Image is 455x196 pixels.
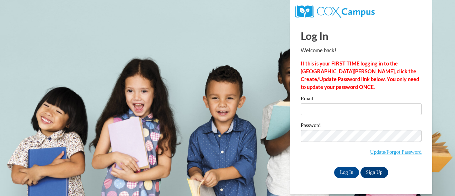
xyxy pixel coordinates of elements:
label: Email [301,96,422,103]
a: COX Campus [295,8,375,14]
input: Log In [334,167,359,178]
a: Sign Up [360,167,388,178]
h1: Log In [301,28,422,43]
a: Update/Forgot Password [370,149,422,155]
strong: If this is your FIRST TIME logging in to the [GEOGRAPHIC_DATA][PERSON_NAME], click the Create/Upd... [301,60,419,90]
p: Welcome back! [301,47,422,54]
img: COX Campus [295,5,375,18]
label: Password [301,123,422,130]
